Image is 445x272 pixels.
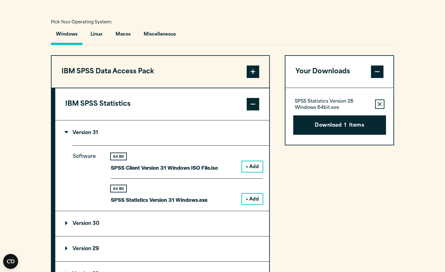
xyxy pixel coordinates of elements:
[55,211,269,236] summary: Version 30
[86,27,107,45] button: Linux
[242,194,263,204] button: + Add
[55,88,269,120] button: IBM SPSS Statistics
[51,20,112,24] span: Pick Your Operating System:
[65,221,99,226] p: Version 30
[73,152,101,199] p: Software
[285,56,394,88] button: Your Downloads
[293,115,386,135] button: Download1Items
[139,27,181,45] button: Miscellaneous
[55,236,269,261] summary: Version 29
[65,130,98,135] p: Version 31
[111,195,207,204] p: SPSS Statistics Version 31 Windows.exe
[111,27,136,45] button: Macos
[295,99,370,111] p: SPSS Statistics Version 26 Windows 64bit.exe
[51,27,82,45] button: Windows
[111,153,126,160] div: 64 Bit
[3,254,18,269] button: Open CMP widget
[111,185,126,192] div: 64 Bit
[242,161,263,172] button: + Add
[285,88,394,145] div: Your Downloads
[65,246,99,251] p: Version 29
[55,120,269,145] summary: Version 31
[111,163,218,172] p: SPSS Client Version 31 Windows ISO File.iso
[52,56,269,88] button: IBM SPSS Data Access Pack
[344,122,346,130] span: 1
